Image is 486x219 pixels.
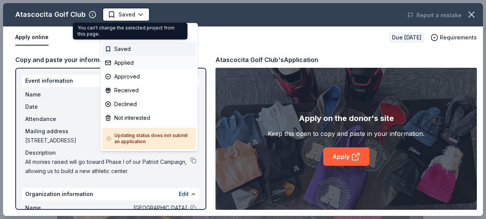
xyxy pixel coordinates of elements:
[102,111,196,125] div: Not interested
[102,56,196,70] div: Applied
[107,132,191,145] h5: Updating status does not submit an application
[102,83,196,97] div: Received
[102,97,196,111] div: Declined
[100,9,161,18] span: Chili Cook-off Silent Auction
[102,70,196,83] div: Approved
[102,42,196,56] div: Saved
[102,25,196,39] div: Update status...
